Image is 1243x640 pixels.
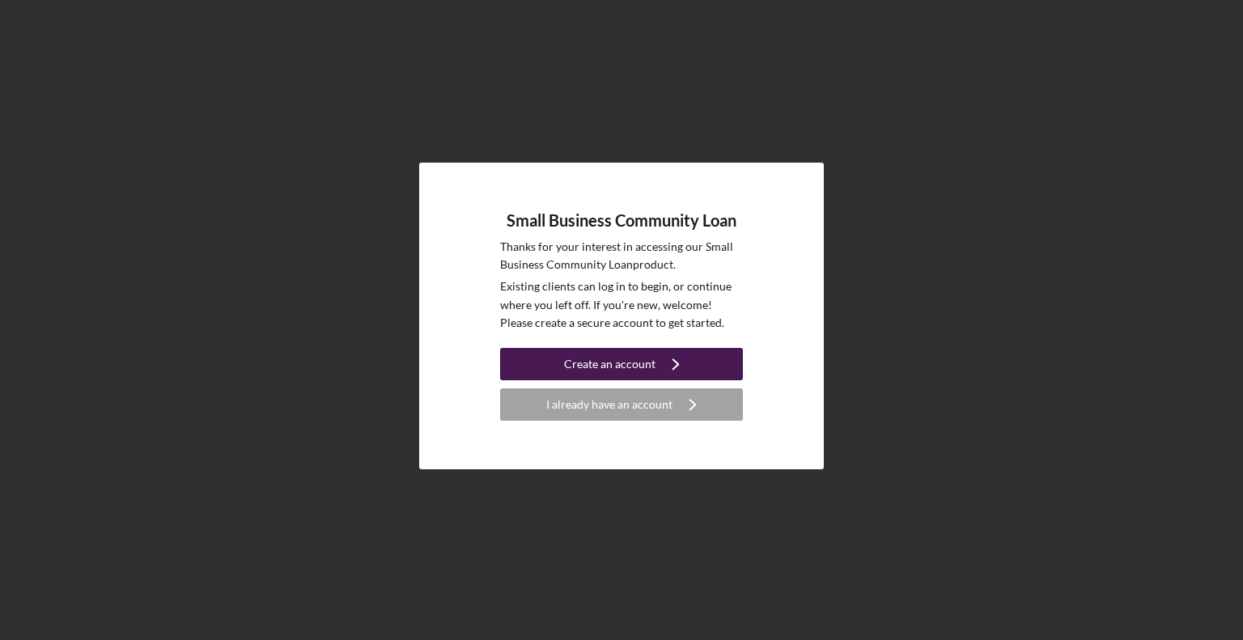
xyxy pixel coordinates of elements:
[564,348,655,380] div: Create an account
[507,211,736,230] h4: Small Business Community Loan
[500,348,743,384] a: Create an account
[500,388,743,421] button: I already have an account
[546,388,672,421] div: I already have an account
[500,348,743,380] button: Create an account
[500,238,743,274] p: Thanks for your interest in accessing our Small Business Community Loan product.
[500,278,743,332] p: Existing clients can log in to begin, or continue where you left off. If you're new, welcome! Ple...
